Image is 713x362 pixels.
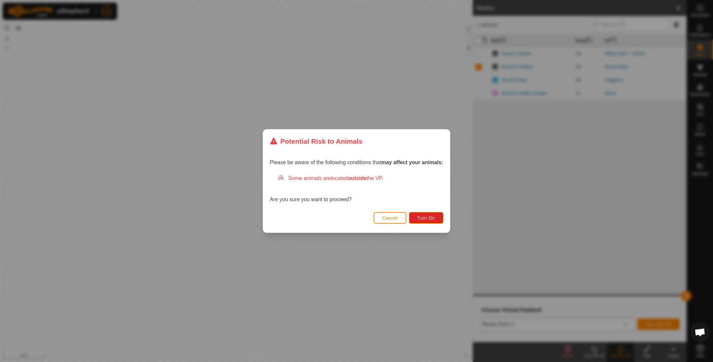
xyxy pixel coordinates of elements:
[690,322,710,342] div: Open chat
[270,160,443,165] span: Please be aware of the following conditions that
[374,212,406,224] button: Cancel
[382,215,398,221] span: Cancel
[417,215,435,221] span: Turn On
[270,136,362,146] div: Potential Risk to Animals
[331,175,383,181] span: located the VP.
[409,212,443,224] button: Turn On
[348,175,367,181] strong: outside
[278,174,443,182] div: Some animals are
[381,160,443,165] strong: may affect your animals:
[270,174,443,203] div: Are you sure you want to proceed?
